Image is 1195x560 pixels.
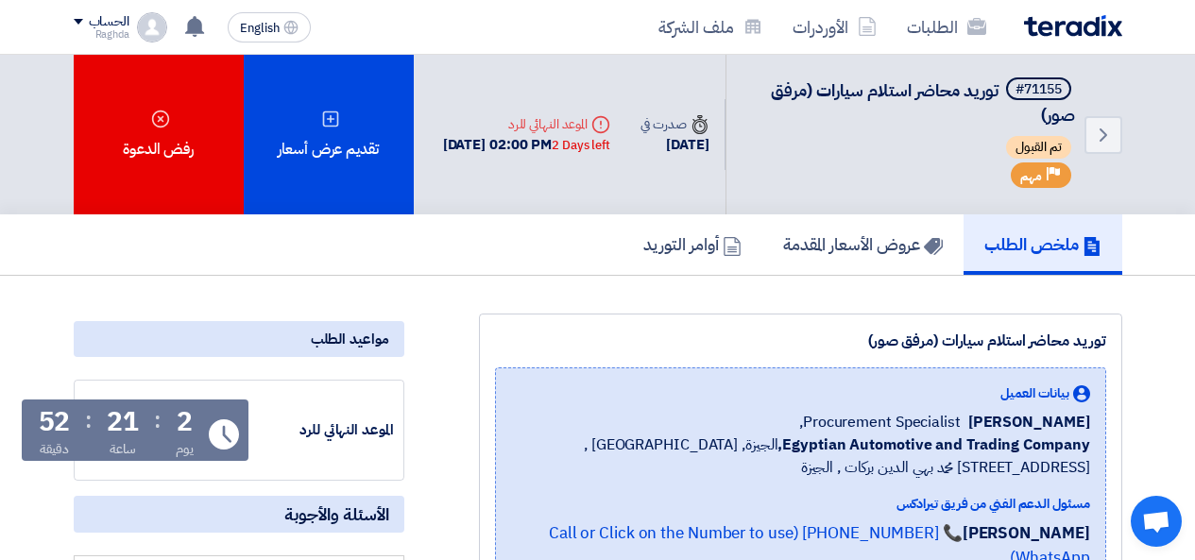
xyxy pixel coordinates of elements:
h5: أوامر التوريد [643,233,742,255]
h5: عروض الأسعار المقدمة [783,233,943,255]
div: : [154,403,161,437]
span: English [240,22,280,35]
div: 2 [177,409,193,435]
div: ساعة [110,439,137,459]
span: Procurement Specialist, [799,411,961,433]
a: ملف الشركة [643,5,777,49]
h5: ملخص الطلب [984,233,1101,255]
strong: [PERSON_NAME] [963,521,1090,545]
div: مسئول الدعم الفني من فريق تيرادكس [511,494,1090,514]
div: الحساب [89,14,129,30]
div: 21 [107,409,139,435]
div: تقديم عرض أسعار [244,55,414,214]
div: 52 [39,409,71,435]
div: الموعد النهائي للرد [443,114,610,134]
div: : [85,403,92,437]
a: عروض الأسعار المقدمة [762,214,964,275]
a: Open chat [1131,496,1182,547]
span: الأسئلة والأجوبة [284,503,389,525]
button: English [228,12,311,42]
a: أوامر التوريد [623,214,762,275]
b: Egyptian Automotive and Trading Company, [777,433,1089,456]
a: الأوردرات [777,5,892,49]
div: صدرت في [640,114,708,134]
div: توريد محاضر استلام سيارات (مرفق صور) [495,330,1106,352]
span: بيانات العميل [1000,383,1069,403]
h5: توريد محاضر استلام سيارات (مرفق صور) [749,77,1075,127]
div: مواعيد الطلب [74,321,404,357]
a: ملخص الطلب [964,214,1122,275]
div: #71155 [1016,83,1062,96]
div: دقيقة [40,439,69,459]
span: مهم [1020,167,1042,185]
a: الطلبات [892,5,1001,49]
img: Teradix logo [1024,15,1122,37]
div: [DATE] 02:00 PM [443,134,610,156]
div: 2 Days left [552,136,610,155]
span: الجيزة, [GEOGRAPHIC_DATA] ,[STREET_ADDRESS] محمد بهي الدين بركات , الجيزة [511,433,1090,479]
span: توريد محاضر استلام سيارات (مرفق صور) [771,77,1075,127]
div: يوم [176,439,194,459]
span: تم القبول [1006,136,1071,159]
div: Raghda [74,29,129,40]
div: [DATE] [640,134,708,156]
span: [PERSON_NAME] [968,411,1090,433]
div: الموعد النهائي للرد [252,419,394,441]
div: رفض الدعوة [74,55,244,214]
img: profile_test.png [137,12,167,42]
